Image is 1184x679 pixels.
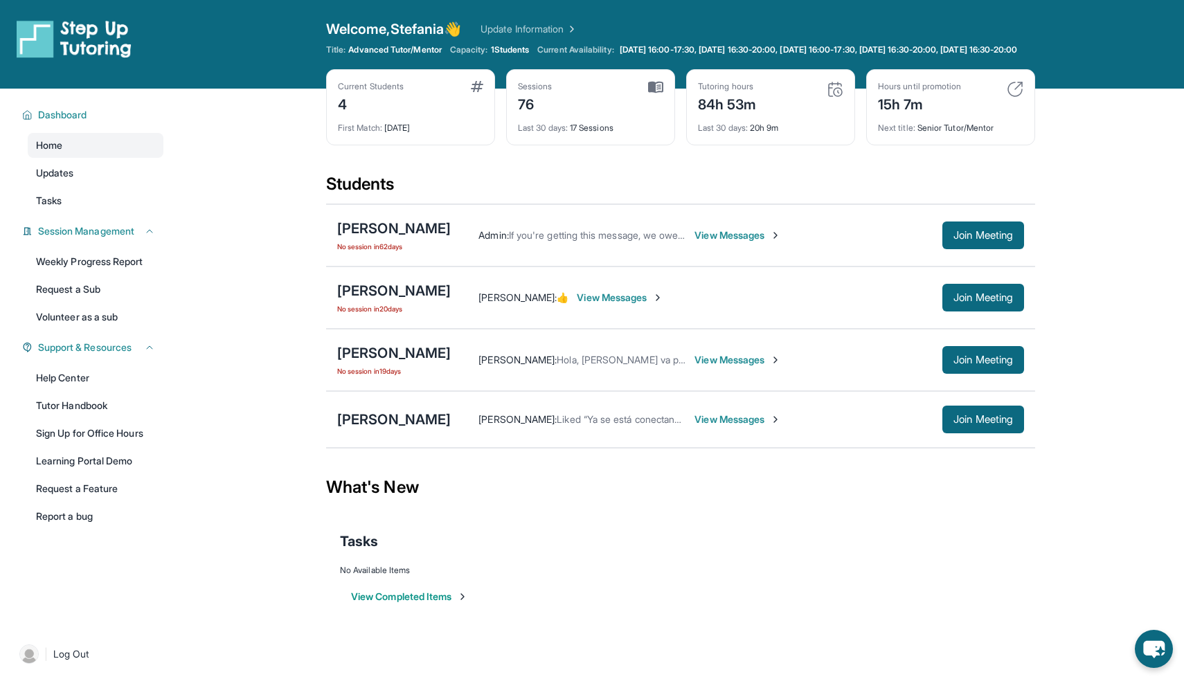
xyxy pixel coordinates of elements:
span: No session in 20 days [337,303,451,314]
div: [PERSON_NAME] [337,343,451,363]
div: [PERSON_NAME] [337,410,451,429]
img: Chevron-Right [770,354,781,365]
a: Sign Up for Office Hours [28,421,163,446]
span: Join Meeting [953,231,1013,239]
button: Join Meeting [942,284,1024,311]
button: View Completed Items [351,590,468,604]
div: Senior Tutor/Mentor [878,114,1023,134]
span: View Messages [694,228,781,242]
div: 20h 9m [698,114,843,134]
a: Tutor Handbook [28,393,163,418]
a: Weekly Progress Report [28,249,163,274]
span: 👍 [557,291,568,303]
a: Help Center [28,365,163,390]
span: Session Management [38,224,134,238]
a: Tasks [28,188,163,213]
span: Liked “Ya se está conectando” [557,413,689,425]
span: [PERSON_NAME] : [478,413,557,425]
span: Next title : [878,123,915,133]
button: Dashboard [33,108,155,122]
span: Advanced Tutor/Mentor [348,44,441,55]
div: Students [326,173,1035,203]
button: Support & Resources [33,341,155,354]
img: card [1007,81,1023,98]
div: [PERSON_NAME] [337,219,451,238]
span: Join Meeting [953,415,1013,424]
button: Join Meeting [942,346,1024,374]
span: | [44,646,48,662]
div: 4 [338,92,404,114]
div: [PERSON_NAME] [337,281,451,300]
img: Chevron-Right [652,292,663,303]
button: Session Management [33,224,155,238]
img: card [648,81,663,93]
div: 76 [518,92,553,114]
span: Admin : [478,229,508,241]
span: Tasks [340,532,378,551]
span: 1 Students [491,44,530,55]
span: Join Meeting [953,356,1013,364]
img: Chevron-Right [770,414,781,425]
div: 17 Sessions [518,114,663,134]
img: logo [17,19,132,58]
span: View Messages [577,291,663,305]
span: No session in 62 days [337,241,451,252]
div: What's New [326,457,1035,518]
a: Updates [28,161,163,185]
span: Capacity: [450,44,488,55]
span: Welcome, Stefania 👋 [326,19,461,39]
span: Last 30 days : [518,123,568,133]
div: Hours until promotion [878,81,961,92]
a: Request a Sub [28,277,163,302]
button: Join Meeting [942,221,1024,249]
img: Chevron Right [564,22,577,36]
div: Sessions [518,81,553,92]
span: No session in 19 days [337,365,451,377]
span: Title: [326,44,346,55]
span: Dashboard [38,108,87,122]
button: Join Meeting [942,406,1024,433]
span: [PERSON_NAME] : [478,291,557,303]
img: card [827,81,843,98]
span: First Match : [338,123,382,133]
span: Support & Resources [38,341,132,354]
button: chat-button [1135,630,1173,668]
span: Join Meeting [953,293,1013,302]
a: Update Information [481,22,577,36]
a: Learning Portal Demo [28,449,163,473]
div: Current Students [338,81,404,92]
span: Log Out [53,647,89,661]
span: Tasks [36,194,62,208]
span: [PERSON_NAME] : [478,354,557,365]
span: Updates [36,166,74,180]
div: 15h 7m [878,92,961,114]
a: Report a bug [28,504,163,529]
a: |Log Out [14,639,163,669]
span: Home [36,138,62,152]
a: Home [28,133,163,158]
img: card [471,81,483,92]
div: 84h 53m [698,92,757,114]
span: View Messages [694,353,781,367]
div: Tutoring hours [698,81,757,92]
span: View Messages [694,413,781,426]
img: Chevron-Right [770,230,781,241]
span: Last 30 days : [698,123,748,133]
span: Current Availability: [537,44,613,55]
span: Hola, [PERSON_NAME] va poder attender la clase [PERSON_NAME]? [557,354,856,365]
a: Request a Feature [28,476,163,501]
div: [DATE] [338,114,483,134]
a: Volunteer as a sub [28,305,163,329]
a: [DATE] 16:00-17:30, [DATE] 16:30-20:00, [DATE] 16:00-17:30, [DATE] 16:30-20:00, [DATE] 16:30-20:00 [617,44,1021,55]
span: [DATE] 16:00-17:30, [DATE] 16:30-20:00, [DATE] 16:00-17:30, [DATE] 16:30-20:00, [DATE] 16:30-20:00 [620,44,1018,55]
img: user-img [19,644,39,664]
div: No Available Items [340,565,1021,576]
